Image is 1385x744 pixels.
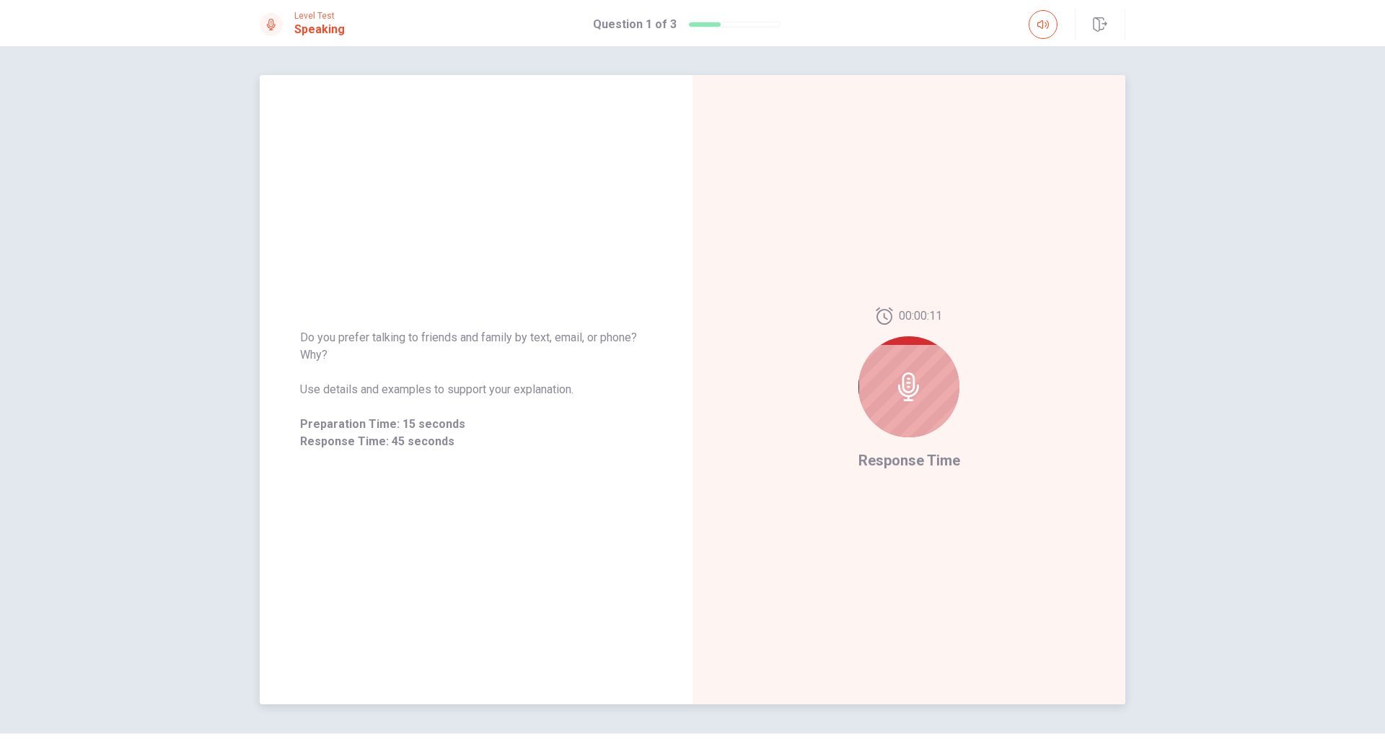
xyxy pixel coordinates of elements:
h1: Speaking [294,21,345,38]
span: 00:00:11 [899,307,942,325]
h1: Question 1 of 3 [593,16,677,33]
span: Use details and examples to support your explanation. [300,381,652,398]
span: Response Time: 45 seconds [300,433,652,450]
span: Response Time [858,452,960,469]
span: Level Test [294,11,345,21]
span: Preparation Time: 15 seconds [300,416,652,433]
span: Do you prefer talking to friends and family by text, email, or phone? Why? [300,329,652,364]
